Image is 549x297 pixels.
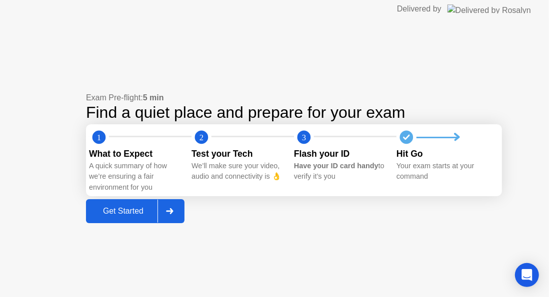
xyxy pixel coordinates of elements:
div: Find a quiet place and prepare for your exam [86,104,502,121]
button: Get Started [86,199,184,223]
div: Exam Pre-flight: [86,92,502,104]
b: 5 min [143,93,164,102]
div: Open Intercom Messenger [515,263,539,287]
b: Have your ID card handy [294,162,378,170]
div: Get Started [89,207,157,216]
div: We’ll make sure your video, audio and connectivity is 👌 [191,161,286,182]
div: Your exam starts at your command [396,161,491,182]
div: Test your Tech [191,147,286,160]
div: Hit Go [396,147,491,160]
img: Delivered by Rosalyn [447,4,531,13]
div: Delivered by [397,3,441,15]
text: 3 [302,133,306,142]
text: 2 [199,133,203,142]
text: 1 [97,133,101,142]
div: A quick summary of how we’re ensuring a fair environment for you [89,161,183,193]
div: Flash your ID [294,147,388,160]
div: What to Expect [89,147,183,160]
div: to verify it’s you [294,161,388,182]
